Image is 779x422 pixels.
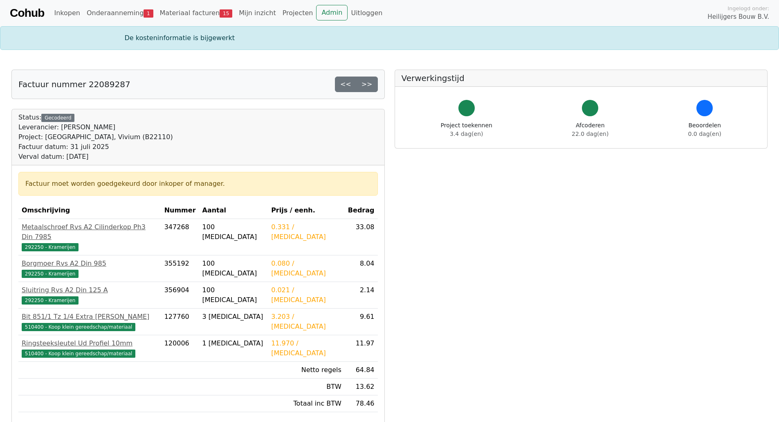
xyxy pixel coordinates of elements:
h5: Verwerkingstijd [402,73,761,83]
div: Verval datum: [DATE] [18,152,173,162]
div: Metaalschroef Rvs A2 Cilinderkop Ph3 Din 7985 [22,222,158,242]
div: 1 [MEDICAL_DATA] [202,339,265,348]
a: Admin [316,5,348,20]
span: 510400 - Koop klein gereedschap/materiaal [22,323,135,331]
div: 100 [MEDICAL_DATA] [202,259,265,278]
div: Factuur datum: 31 juli 2025 [18,142,173,152]
span: 15 [220,9,232,18]
div: 3.203 / [MEDICAL_DATA] [271,312,341,332]
div: Borgmoer Rvs A2 Din 985 [22,259,158,269]
div: De kosteninformatie is bijgewerkt [120,33,660,43]
span: 3.4 dag(en) [450,131,483,137]
td: BTW [268,379,345,395]
div: Beoordelen [688,121,721,138]
a: Mijn inzicht [236,5,279,21]
td: 8.04 [345,255,378,282]
span: 22.0 dag(en) [572,131,608,137]
span: 292250 - Kramerijen [22,270,79,278]
td: 347268 [161,219,199,255]
td: 33.08 [345,219,378,255]
div: Bit 851/1 Tz 1/4 Extra [PERSON_NAME] [22,312,158,322]
a: Borgmoer Rvs A2 Din 985292250 - Kramerijen [22,259,158,278]
div: 0.331 / [MEDICAL_DATA] [271,222,341,242]
th: Nummer [161,202,199,219]
th: Prijs / eenh. [268,202,345,219]
td: 356904 [161,282,199,309]
span: 292250 - Kramerijen [22,296,79,305]
td: 355192 [161,255,199,282]
td: 120006 [161,335,199,362]
span: 292250 - Kramerijen [22,243,79,251]
a: Inkopen [51,5,83,21]
div: Sluitring Rvs A2 Din 125 A [22,285,158,295]
div: 100 [MEDICAL_DATA] [202,285,265,305]
span: 0.0 dag(en) [688,131,721,137]
span: 510400 - Koop klein gereedschap/materiaal [22,350,135,358]
div: 11.970 / [MEDICAL_DATA] [271,339,341,358]
div: Status: [18,113,173,162]
td: Netto regels [268,362,345,379]
td: 13.62 [345,379,378,395]
td: 9.61 [345,309,378,335]
td: 78.46 [345,395,378,412]
a: Uitloggen [348,5,386,21]
div: Project toekennen [441,121,492,138]
th: Omschrijving [18,202,161,219]
div: Leverancier: [PERSON_NAME] [18,122,173,132]
a: Sluitring Rvs A2 Din 125 A292250 - Kramerijen [22,285,158,305]
div: Gecodeerd [41,114,74,122]
span: Heilijgers Bouw B.V. [707,12,769,22]
td: 127760 [161,309,199,335]
th: Bedrag [345,202,378,219]
th: Aantal [199,202,268,219]
div: Project: [GEOGRAPHIC_DATA], Vivium (B22110) [18,132,173,142]
td: 2.14 [345,282,378,309]
a: Ringsteeksleutel Ud Profiel 10mm510400 - Koop klein gereedschap/materiaal [22,339,158,358]
span: Ingelogd onder: [727,5,769,12]
span: 1 [144,9,153,18]
td: Totaal inc BTW [268,395,345,412]
div: Afcoderen [572,121,608,138]
div: Factuur moet worden goedgekeurd door inkoper of manager. [25,179,371,189]
a: >> [356,77,378,92]
td: 11.97 [345,335,378,362]
div: 0.080 / [MEDICAL_DATA] [271,259,341,278]
div: 0.021 / [MEDICAL_DATA] [271,285,341,305]
a: << [335,77,357,92]
div: 100 [MEDICAL_DATA] [202,222,265,242]
a: Materiaal facturen15 [157,5,236,21]
div: 3 [MEDICAL_DATA] [202,312,265,322]
a: Metaalschroef Rvs A2 Cilinderkop Ph3 Din 7985292250 - Kramerijen [22,222,158,252]
td: 64.84 [345,362,378,379]
a: Projecten [279,5,317,21]
h5: Factuur nummer 22089287 [18,79,130,89]
a: Onderaanneming1 [83,5,157,21]
div: Ringsteeksleutel Ud Profiel 10mm [22,339,158,348]
a: Cohub [10,3,44,23]
a: Bit 851/1 Tz 1/4 Extra [PERSON_NAME]510400 - Koop klein gereedschap/materiaal [22,312,158,332]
